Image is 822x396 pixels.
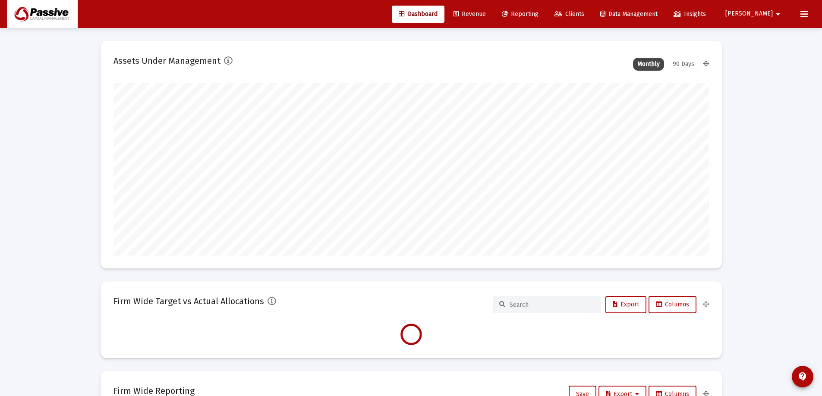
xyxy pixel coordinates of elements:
[773,6,783,23] mat-icon: arrow_drop_down
[399,10,438,18] span: Dashboard
[715,5,794,22] button: [PERSON_NAME]
[13,6,71,23] img: Dashboard
[113,54,220,68] h2: Assets Under Management
[674,10,706,18] span: Insights
[392,6,444,23] a: Dashboard
[725,10,773,18] span: [PERSON_NAME]
[454,10,486,18] span: Revenue
[656,301,689,308] span: Columns
[510,301,594,309] input: Search
[797,371,808,382] mat-icon: contact_support
[502,10,539,18] span: Reporting
[495,6,545,23] a: Reporting
[593,6,665,23] a: Data Management
[600,10,658,18] span: Data Management
[633,58,664,71] div: Monthly
[605,296,646,313] button: Export
[447,6,493,23] a: Revenue
[613,301,639,308] span: Export
[548,6,591,23] a: Clients
[554,10,584,18] span: Clients
[668,58,699,71] div: 90 Days
[649,296,696,313] button: Columns
[667,6,713,23] a: Insights
[113,294,264,308] h2: Firm Wide Target vs Actual Allocations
